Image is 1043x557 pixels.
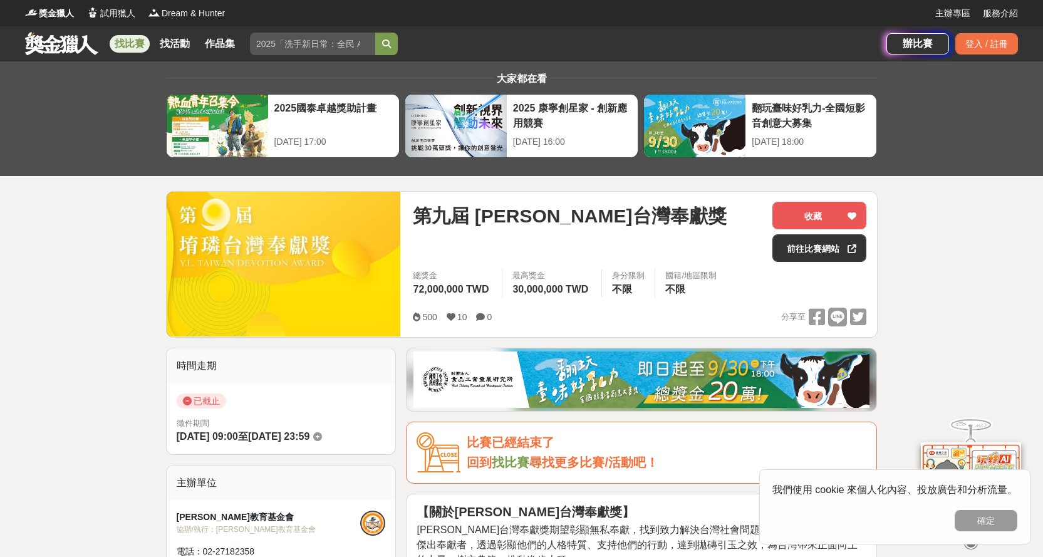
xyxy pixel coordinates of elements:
[148,7,225,20] a: LogoDream & Hunter
[177,419,209,428] span: 徵件期間
[25,6,38,19] img: Logo
[413,202,726,230] span: 第九屆 [PERSON_NAME]台灣奉獻獎
[467,432,866,453] div: 比賽已經結束了
[935,7,970,20] a: 主辦專區
[886,33,949,55] a: 辦比賽
[274,101,393,129] div: 2025國泰卓越獎助計畫
[162,7,225,20] span: Dream & Hunter
[955,510,1017,531] button: 確定
[177,511,361,524] div: [PERSON_NAME]教育基金會
[25,7,74,20] a: Logo獎金獵人
[612,269,645,282] div: 身分限制
[512,284,588,294] span: 30,000,000 TWD
[274,135,393,148] div: [DATE] 17:00
[921,442,1021,526] img: d2146d9a-e6f6-4337-9592-8cefde37ba6b.png
[238,431,248,442] span: 至
[457,312,467,322] span: 10
[983,7,1018,20] a: 服務介紹
[529,455,658,469] span: 尋找更多比賽/活動吧！
[467,455,492,469] span: 回到
[167,192,401,336] img: Cover Image
[494,73,550,84] span: 大家都在看
[39,7,74,20] span: 獎金獵人
[772,234,866,262] a: 前往比賽網站
[513,135,631,148] div: [DATE] 16:00
[492,455,529,469] a: 找比賽
[413,284,489,294] span: 72,000,000 TWD
[177,524,361,535] div: 協辦/執行： [PERSON_NAME]教育基金會
[248,431,309,442] span: [DATE] 23:59
[612,284,632,294] span: 不限
[487,312,492,322] span: 0
[177,431,238,442] span: [DATE] 09:00
[665,269,717,282] div: 國籍/地區限制
[422,312,437,322] span: 500
[665,284,685,294] span: 不限
[413,351,869,408] img: 1c81a89c-c1b3-4fd6-9c6e-7d29d79abef5.jpg
[417,505,635,519] strong: 【關於[PERSON_NAME]台灣奉獻獎】
[417,432,460,473] img: Icon
[955,33,1018,55] div: 登入 / 註冊
[100,7,135,20] span: 試用獵人
[513,101,631,129] div: 2025 康寧創星家 - 創新應用競賽
[250,33,375,55] input: 2025「洗手新日常：全民 ALL IN」洗手歌全台徵選
[110,35,150,53] a: 找比賽
[86,7,135,20] a: Logo試用獵人
[405,94,638,158] a: 2025 康寧創星家 - 創新應用競賽[DATE] 16:00
[643,94,877,158] a: 翻玩臺味好乳力-全國短影音創意大募集[DATE] 18:00
[167,348,396,383] div: 時間走期
[752,101,870,129] div: 翻玩臺味好乳力-全國短影音創意大募集
[772,484,1017,495] span: 我們使用 cookie 來個人化內容、投放廣告和分析流量。
[413,269,492,282] span: 總獎金
[155,35,195,53] a: 找活動
[148,6,160,19] img: Logo
[752,135,870,148] div: [DATE] 18:00
[177,393,226,409] span: 已截止
[86,6,99,19] img: Logo
[200,35,240,53] a: 作品集
[167,466,396,501] div: 主辦單位
[166,94,400,158] a: 2025國泰卓越獎助計畫[DATE] 17:00
[772,202,866,229] button: 收藏
[512,269,591,282] span: 最高獎金
[781,308,806,326] span: 分享至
